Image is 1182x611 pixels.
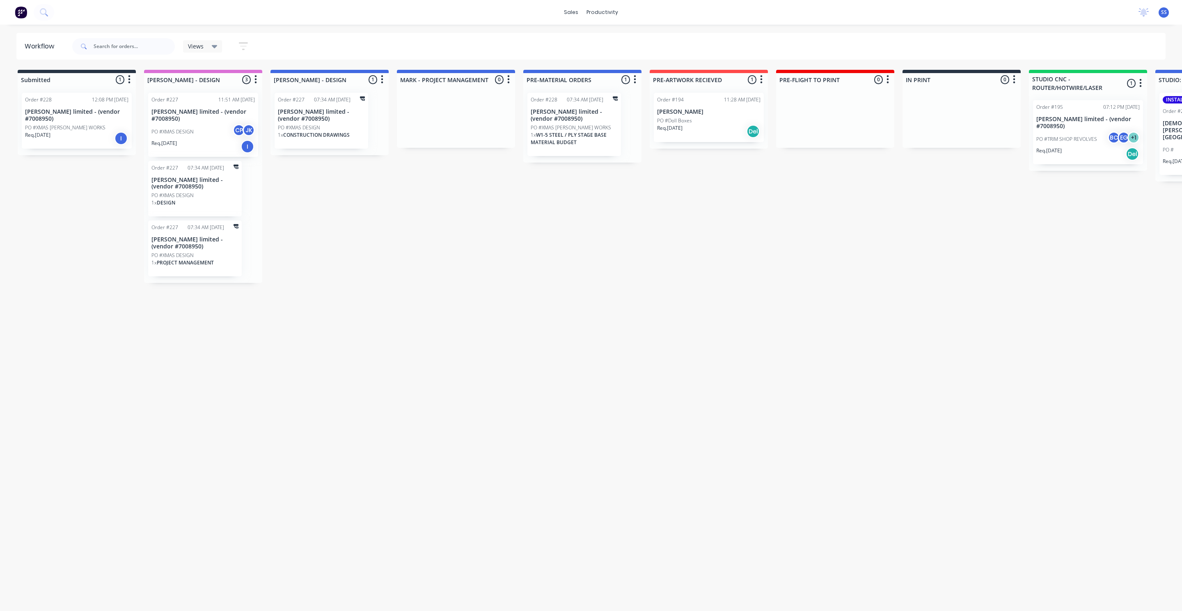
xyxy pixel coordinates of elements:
p: PO #XMAS DESIGN [278,124,320,131]
span: Views [188,42,204,51]
div: Order #195 [1036,103,1063,111]
div: EG [1118,131,1130,144]
p: PO #XMAS DESIGN [151,252,194,259]
div: Order #194 [657,96,684,103]
div: Workflow [25,41,58,51]
span: W1-5 STEEL / PLY STAGE BASE MATERIAL BUDGET [531,131,607,146]
p: [PERSON_NAME] limited - (vendor #7008950) [151,108,255,122]
span: SS [1161,9,1167,16]
div: Del [747,125,760,138]
p: [PERSON_NAME] limited - (vendor #7008950) [151,236,238,250]
p: PO #XMAS [PERSON_NAME] WORKS [25,124,105,131]
div: BC [1108,131,1120,144]
p: Req. [DATE] [657,124,683,132]
p: PO # [1163,146,1174,154]
p: Req. [DATE] [25,131,50,139]
div: I [241,140,254,153]
div: I [115,132,128,145]
div: Order #227 [278,96,305,103]
div: Order #19411:28 AM [DATE][PERSON_NAME]PO #Doll BoxesReq.[DATE]Del [654,93,764,142]
div: 07:34 AM [DATE] [188,164,224,172]
div: Order #227 [151,96,178,103]
div: 12:08 PM [DATE] [92,96,128,103]
p: PO #XMAS DESIGN [151,192,194,199]
div: Order #22707:34 AM [DATE][PERSON_NAME] limited - (vendor #7008950)PO #XMAS DESIGN1xDESIGN [148,161,242,217]
p: PO #XMAS DESIGN [151,128,194,136]
div: Order #22812:08 PM [DATE][PERSON_NAME] limited - (vendor #7008950)PO #XMAS [PERSON_NAME] WORKSReq... [22,93,132,149]
p: [PERSON_NAME] limited - (vendor #7008950) [531,108,618,122]
div: Order #22711:51 AM [DATE][PERSON_NAME] limited - (vendor #7008950)PO #XMAS DESIGNCPJKReq.[DATE]I [148,93,258,157]
div: Order #22707:34 AM [DATE][PERSON_NAME] limited - (vendor #7008950)PO #XMAS DESIGN1xPROJECT MANAGE... [148,221,242,276]
div: + 1 [1127,131,1140,144]
div: 11:51 AM [DATE] [218,96,255,103]
input: Search for orders... [94,38,175,55]
p: [PERSON_NAME] limited - (vendor #7008950) [278,108,365,122]
span: PROJECT MANAGEMENT [157,259,214,266]
div: Order #22707:34 AM [DATE][PERSON_NAME] limited - (vendor #7008950)PO #XMAS DESIGN1xCONSTRUCTION D... [275,93,368,149]
div: 07:12 PM [DATE] [1103,103,1140,111]
p: PO #Doll Boxes [657,117,692,124]
span: 1 x [151,199,157,206]
div: Order #19507:12 PM [DATE][PERSON_NAME] limited - (vendor #7008950)PO #TRIM SHOP REVOLVESBCEG+1Req... [1033,100,1143,164]
span: 1 x [278,131,283,138]
div: productivity [582,6,622,18]
div: JK [243,124,255,136]
span: CONSTRUCTION DRAWINGS [283,131,350,138]
div: 07:34 AM [DATE] [188,224,224,231]
div: Order #22807:34 AM [DATE][PERSON_NAME] limited - (vendor #7008950)PO #XMAS [PERSON_NAME] WORKS1xW... [527,93,621,156]
div: 07:34 AM [DATE] [567,96,603,103]
div: CP [233,124,245,136]
p: Req. [DATE] [1036,147,1062,154]
p: Req. [DATE] [151,140,177,147]
p: PO #TRIM SHOP REVOLVES [1036,136,1097,143]
div: Del [1126,147,1139,161]
p: [PERSON_NAME] [657,108,761,115]
div: sales [560,6,582,18]
span: DESIGN [157,199,175,206]
div: 07:34 AM [DATE] [314,96,350,103]
div: Order #228 [531,96,557,103]
p: [PERSON_NAME] limited - (vendor #7008950) [1036,116,1140,130]
span: 1 x [531,131,536,138]
p: PO #XMAS [PERSON_NAME] WORKS [531,124,611,131]
p: [PERSON_NAME] limited - (vendor #7008950) [151,177,238,191]
div: Order #227 [151,164,178,172]
div: Order #227 [151,224,178,231]
div: Order #228 [25,96,52,103]
div: 11:28 AM [DATE] [724,96,761,103]
span: 1 x [151,259,157,266]
p: [PERSON_NAME] limited - (vendor #7008950) [25,108,128,122]
img: Factory [15,6,27,18]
